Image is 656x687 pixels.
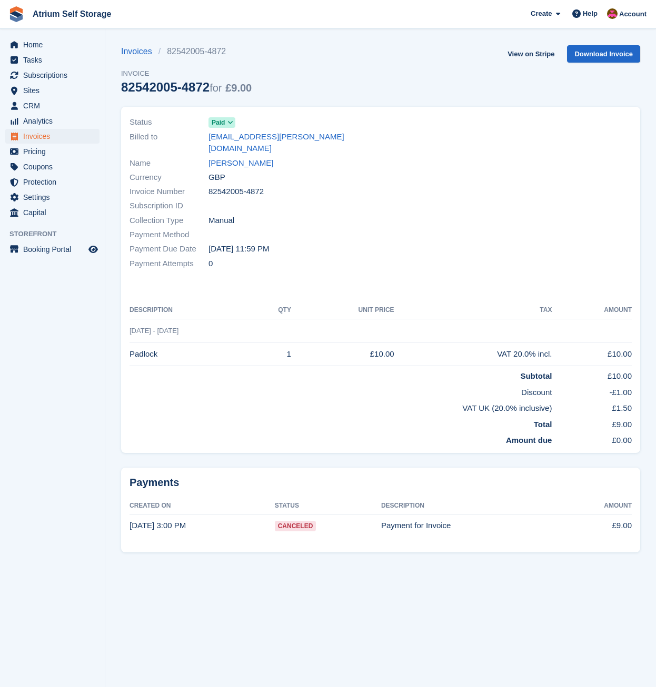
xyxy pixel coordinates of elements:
[394,302,552,319] th: Tax
[130,200,208,212] span: Subscription ID
[121,45,158,58] a: Invoices
[381,498,561,514] th: Description
[208,116,235,128] a: Paid
[5,114,100,128] a: menu
[208,258,213,270] span: 0
[208,157,273,169] a: [PERSON_NAME]
[130,342,254,366] td: Padlock
[5,53,100,67] a: menu
[23,37,86,52] span: Home
[5,159,100,174] a: menu
[619,9,647,19] span: Account
[5,144,100,159] a: menu
[130,476,632,489] h2: Payments
[9,229,105,239] span: Storefront
[5,129,100,144] a: menu
[552,342,632,366] td: £10.00
[28,5,115,23] a: Atrium Self Storage
[291,342,394,366] td: £10.00
[567,45,640,63] a: Download Invoice
[5,98,100,113] a: menu
[275,521,316,531] span: Canceled
[130,116,208,128] span: Status
[552,366,632,382] td: £10.00
[208,186,264,198] span: 82542005-4872
[87,243,100,256] a: Preview store
[5,37,100,52] a: menu
[225,82,252,94] span: £9.00
[23,190,86,205] span: Settings
[23,159,86,174] span: Coupons
[23,83,86,98] span: Sites
[8,6,24,22] img: stora-icon-8386f47178a22dfd0bd8f6a31ec36ba5ce8667c1dd55bd0f319d3a0aa187defe.svg
[607,8,618,19] img: Mark Rhodes
[121,80,252,94] div: 82542005-4872
[23,114,86,128] span: Analytics
[291,302,394,319] th: Unit Price
[506,436,552,444] strong: Amount due
[552,415,632,431] td: £9.00
[5,205,100,220] a: menu
[130,521,186,530] time: 2025-08-14 14:00:54 UTC
[210,82,222,94] span: for
[552,382,632,399] td: -£1.00
[23,175,86,189] span: Protection
[254,302,291,319] th: QTY
[208,171,225,184] span: GBP
[130,157,208,169] span: Name
[583,8,598,19] span: Help
[23,242,86,257] span: Booking Portal
[23,53,86,67] span: Tasks
[23,68,86,83] span: Subscriptions
[503,45,559,63] a: View on Stripe
[130,171,208,184] span: Currency
[561,514,632,537] td: £9.00
[130,131,208,155] span: Billed to
[520,371,552,380] strong: Subtotal
[208,243,270,255] time: 2025-08-14 22:59:59 UTC
[5,242,100,257] a: menu
[531,8,552,19] span: Create
[552,302,632,319] th: Amount
[130,186,208,198] span: Invoice Number
[552,398,632,415] td: £1.50
[208,215,234,227] span: Manual
[121,45,252,58] nav: breadcrumbs
[5,68,100,83] a: menu
[534,420,552,429] strong: Total
[23,144,86,159] span: Pricing
[561,498,632,514] th: Amount
[23,98,86,113] span: CRM
[130,215,208,227] span: Collection Type
[23,129,86,144] span: Invoices
[381,514,561,537] td: Payment for Invoice
[394,348,552,360] div: VAT 20.0% incl.
[254,342,291,366] td: 1
[130,382,552,399] td: Discount
[552,430,632,447] td: £0.00
[208,131,374,155] a: [EMAIL_ADDRESS][PERSON_NAME][DOMAIN_NAME]
[5,175,100,189] a: menu
[275,498,381,514] th: Status
[23,205,86,220] span: Capital
[130,398,552,415] td: VAT UK (20.0% inclusive)
[130,327,178,335] span: [DATE] - [DATE]
[5,83,100,98] a: menu
[130,498,275,514] th: Created On
[5,190,100,205] a: menu
[130,258,208,270] span: Payment Attempts
[130,229,208,241] span: Payment Method
[130,243,208,255] span: Payment Due Date
[212,118,225,127] span: Paid
[121,68,252,79] span: Invoice
[130,302,254,319] th: Description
